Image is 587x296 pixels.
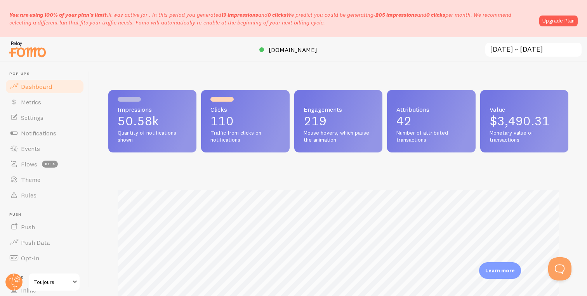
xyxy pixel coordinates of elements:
[5,250,85,266] a: Opt-In
[42,161,58,168] span: beta
[210,106,280,113] span: Clicks
[21,223,35,231] span: Push
[210,130,280,143] span: Traffic from clicks on notifications
[9,11,535,26] p: It was active for . In this period you generated We predict you could be generating per month. We...
[373,11,417,18] b: -205 impressions
[5,110,85,125] a: Settings
[8,39,47,59] img: fomo-relay-logo-orange.svg
[490,113,550,128] span: $3,490.31
[118,115,187,127] p: 50.58k
[221,11,258,18] b: 19 impressions
[9,11,108,18] span: You are using 100% of your plan's limit.
[221,11,287,18] span: and
[21,176,40,183] span: Theme
[5,156,85,172] a: Flows beta
[21,145,40,152] span: Events
[9,71,85,76] span: Pop-ups
[21,191,36,199] span: Rules
[28,273,80,291] a: Toujours
[5,141,85,156] a: Events
[118,130,187,143] span: Quantity of notifications shown
[5,125,85,141] a: Notifications
[304,115,373,127] p: 219
[479,262,521,279] div: Learn more
[21,254,39,262] span: Opt-In
[5,235,85,250] a: Push Data
[267,11,287,18] b: 0 clicks
[5,94,85,110] a: Metrics
[5,187,85,203] a: Rules
[539,16,578,26] a: Upgrade Plan
[548,257,571,280] iframe: Help Scout Beacon - Open
[21,286,36,294] span: Inline
[210,115,280,127] p: 110
[5,79,85,94] a: Dashboard
[21,129,56,137] span: Notifications
[21,98,41,106] span: Metrics
[485,267,515,274] p: Learn more
[396,106,466,113] span: Attributions
[396,115,466,127] p: 42
[21,239,50,246] span: Push Data
[373,11,445,18] span: and
[304,130,373,143] span: Mouse hovers, which pause the animation
[304,106,373,113] span: Engagements
[21,83,52,90] span: Dashboard
[490,130,559,143] span: Monetary value of transactions
[426,11,445,18] b: 0 clicks
[21,114,43,121] span: Settings
[5,219,85,235] a: Push
[396,130,466,143] span: Number of attributed transactions
[33,277,70,287] span: Toujours
[9,212,85,217] span: Push
[21,160,37,168] span: Flows
[5,172,85,187] a: Theme
[490,106,559,113] span: Value
[118,106,187,113] span: Impressions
